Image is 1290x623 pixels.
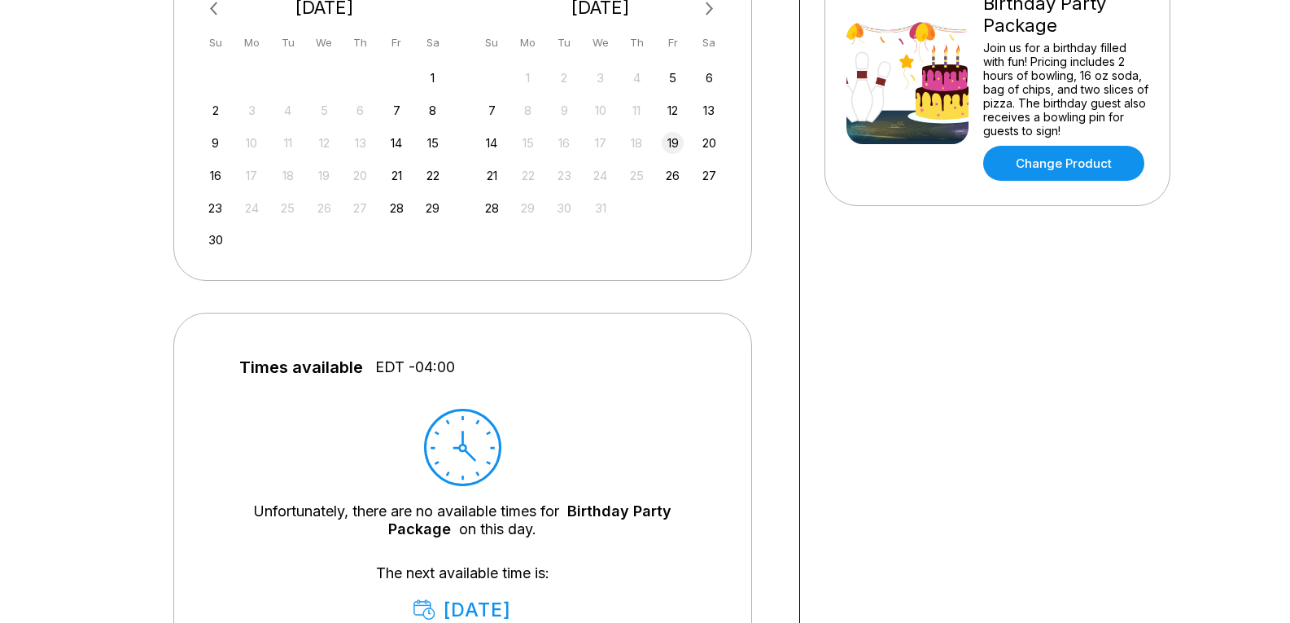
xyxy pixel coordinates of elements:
div: Choose Sunday, November 30th, 2025 [204,229,226,251]
div: Choose Sunday, November 16th, 2025 [204,165,226,186]
div: Not available Wednesday, November 5th, 2025 [313,99,335,121]
div: Not available Thursday, November 27th, 2025 [349,197,371,219]
div: Not available Wednesday, November 19th, 2025 [313,165,335,186]
div: Choose Friday, November 28th, 2025 [386,197,408,219]
div: Not available Monday, December 1st, 2025 [517,67,539,89]
div: Not available Monday, December 29th, 2025 [517,197,539,219]
img: Birthday Party Package [846,22,969,144]
div: Choose Sunday, December 7th, 2025 [481,99,503,121]
div: Choose Saturday, December 20th, 2025 [698,132,720,154]
div: month 2025-12 [479,65,723,219]
div: Not available Thursday, November 6th, 2025 [349,99,371,121]
div: Not available Wednesday, December 17th, 2025 [589,132,611,154]
div: Choose Sunday, December 14th, 2025 [481,132,503,154]
div: Unfortunately, there are no available times for on this day. [223,502,702,538]
div: Not available Tuesday, December 16th, 2025 [553,132,575,154]
div: Not available Wednesday, December 10th, 2025 [589,99,611,121]
div: Choose Saturday, December 6th, 2025 [698,67,720,89]
div: Not available Monday, December 15th, 2025 [517,132,539,154]
div: Not available Monday, December 8th, 2025 [517,99,539,121]
div: Not available Wednesday, December 3rd, 2025 [589,67,611,89]
div: Tu [277,32,299,54]
div: Not available Wednesday, December 31st, 2025 [589,197,611,219]
div: Choose Friday, December 12th, 2025 [662,99,684,121]
div: Choose Friday, December 5th, 2025 [662,67,684,89]
div: Join us for a birthday filled with fun! Pricing includes 2 hours of bowling, 16 oz soda, bag of c... [983,41,1148,138]
div: Not available Tuesday, November 18th, 2025 [277,165,299,186]
div: Choose Saturday, November 22nd, 2025 [422,165,444,186]
div: Su [204,32,226,54]
div: Choose Saturday, November 1st, 2025 [422,67,444,89]
div: Not available Thursday, December 11th, 2025 [626,99,648,121]
div: Choose Saturday, December 27th, 2025 [698,165,720,186]
div: Choose Saturday, November 15th, 2025 [422,132,444,154]
div: Not available Tuesday, November 11th, 2025 [277,132,299,154]
div: Sa [698,32,720,54]
div: Not available Tuesday, November 4th, 2025 [277,99,299,121]
div: Choose Sunday, December 28th, 2025 [481,197,503,219]
div: We [589,32,611,54]
div: Choose Friday, December 19th, 2025 [662,132,684,154]
div: Mo [241,32,263,54]
div: Su [481,32,503,54]
div: Not available Tuesday, December 30th, 2025 [553,197,575,219]
div: month 2025-11 [203,65,447,252]
div: Not available Thursday, December 18th, 2025 [626,132,648,154]
div: Th [626,32,648,54]
div: Not available Tuesday, December 23rd, 2025 [553,165,575,186]
a: Birthday Party Package [388,502,671,537]
div: Not available Wednesday, December 24th, 2025 [589,165,611,186]
div: Not available Monday, November 3rd, 2025 [241,99,263,121]
div: [DATE] [413,599,512,621]
div: Th [349,32,371,54]
div: Choose Saturday, December 13th, 2025 [698,99,720,121]
div: Not available Wednesday, November 12th, 2025 [313,132,335,154]
div: Choose Sunday, November 23rd, 2025 [204,197,226,219]
div: Choose Friday, November 7th, 2025 [386,99,408,121]
div: Choose Saturday, November 29th, 2025 [422,197,444,219]
div: Not available Tuesday, November 25th, 2025 [277,197,299,219]
div: Mo [517,32,539,54]
div: Choose Friday, December 26th, 2025 [662,165,684,186]
div: Tu [553,32,575,54]
div: Not available Monday, December 22nd, 2025 [517,165,539,186]
div: Choose Sunday, December 21st, 2025 [481,165,503,186]
div: Choose Sunday, November 9th, 2025 [204,132,226,154]
div: We [313,32,335,54]
div: Not available Monday, November 17th, 2025 [241,165,263,186]
div: Choose Friday, November 21st, 2025 [386,165,408,186]
div: Choose Saturday, November 8th, 2025 [422,99,444,121]
div: Choose Friday, November 14th, 2025 [386,132,408,154]
div: Not available Thursday, November 13th, 2025 [349,132,371,154]
a: Change Product [983,146,1144,181]
div: Not available Thursday, December 4th, 2025 [626,67,648,89]
div: Not available Monday, November 10th, 2025 [241,132,263,154]
span: EDT -04:00 [375,358,455,376]
div: Fr [386,32,408,54]
div: Not available Tuesday, December 9th, 2025 [553,99,575,121]
div: Sa [422,32,444,54]
span: Times available [239,358,363,376]
div: Not available Thursday, November 20th, 2025 [349,165,371,186]
div: Fr [662,32,684,54]
div: The next available time is: [223,564,702,621]
div: Not available Tuesday, December 2nd, 2025 [553,67,575,89]
div: Choose Sunday, November 2nd, 2025 [204,99,226,121]
div: Not available Thursday, December 25th, 2025 [626,165,648,186]
div: Not available Wednesday, November 26th, 2025 [313,197,335,219]
div: Not available Monday, November 24th, 2025 [241,197,263,219]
